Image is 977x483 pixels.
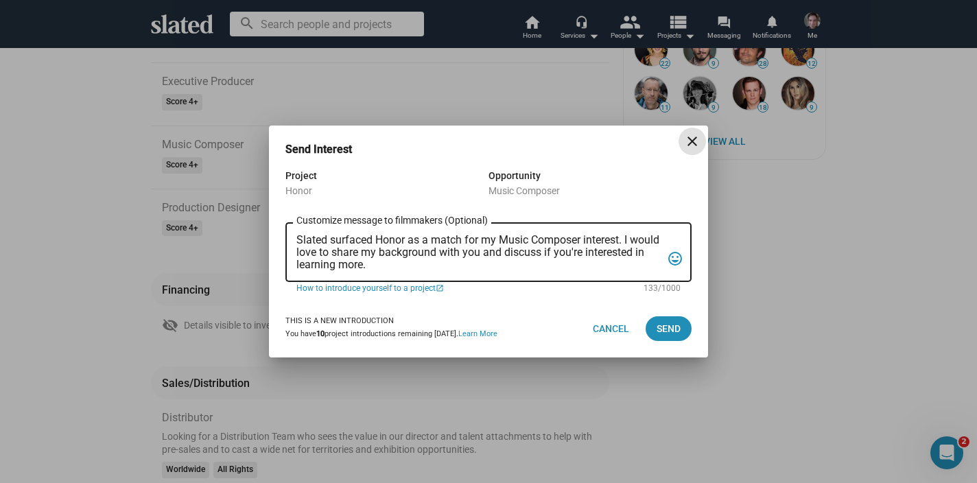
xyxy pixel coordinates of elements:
[488,184,692,198] div: Music Composer
[644,283,681,294] mat-hint: 133/1000
[657,316,681,341] span: Send
[285,184,488,198] div: Honor
[285,316,394,325] strong: This is a new introduction
[316,329,325,338] b: 10
[285,167,488,184] div: Project
[593,316,629,341] span: Cancel
[684,133,701,150] mat-icon: close
[436,283,444,294] mat-icon: open_in_new
[582,316,640,341] button: Cancel
[458,329,497,338] a: Learn More
[285,329,497,340] div: You have project introductions remaining [DATE].
[646,316,692,341] button: Send
[488,167,692,184] div: Opportunity
[296,282,634,294] a: How to introduce yourself to a project
[667,248,683,270] mat-icon: tag_faces
[285,142,371,156] h3: Send Interest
